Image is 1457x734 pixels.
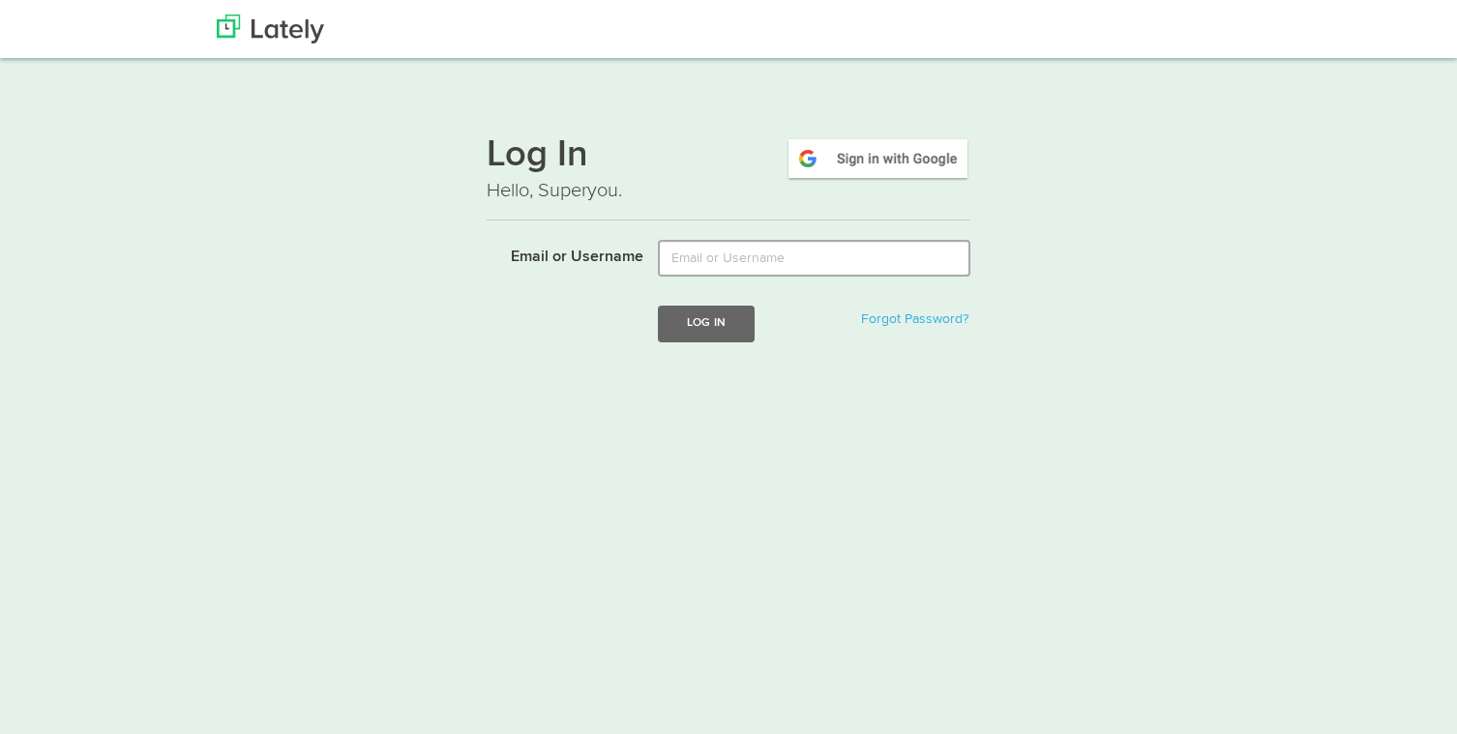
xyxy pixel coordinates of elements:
[487,136,970,177] h1: Log In
[861,312,968,326] a: Forgot Password?
[658,240,970,277] input: Email or Username
[658,306,755,341] button: Log In
[217,15,324,44] img: Lately
[487,177,970,205] p: Hello, Superyou.
[472,240,643,269] label: Email or Username
[786,136,970,181] img: google-signin.png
